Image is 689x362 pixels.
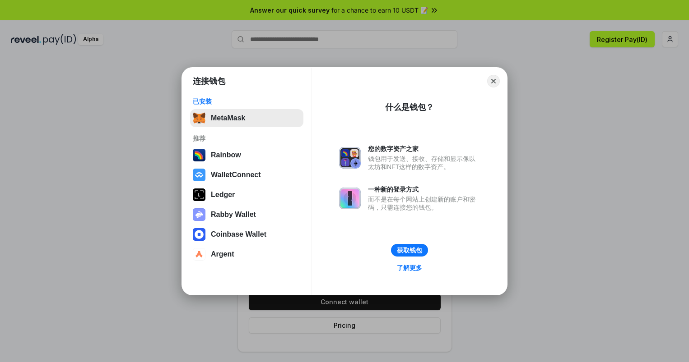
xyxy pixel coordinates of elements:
div: 您的数字资产之家 [368,145,480,153]
img: svg+xml,%3Csvg%20width%3D%22120%22%20height%3D%22120%22%20viewBox%3D%220%200%20120%20120%22%20fil... [193,149,205,161]
div: 而不是在每个网站上创建新的账户和密码，只需连接您的钱包。 [368,195,480,211]
div: Argent [211,250,234,258]
div: Rabby Wallet [211,211,256,219]
div: Coinbase Wallet [211,230,266,238]
img: svg+xml,%3Csvg%20width%3D%2228%22%20height%3D%2228%22%20viewBox%3D%220%200%2028%2028%22%20fill%3D... [193,248,205,261]
div: 了解更多 [397,264,422,272]
div: Ledger [211,191,235,199]
img: svg+xml,%3Csvg%20width%3D%2228%22%20height%3D%2228%22%20viewBox%3D%220%200%2028%2028%22%20fill%3D... [193,169,205,181]
h1: 连接钱包 [193,76,225,87]
button: Argent [190,245,303,263]
div: Rainbow [211,151,241,159]
div: 推荐 [193,134,301,142]
button: Rabby Wallet [190,206,303,224]
img: svg+xml,%3Csvg%20xmlns%3D%22http%3A%2F%2Fwww.w3.org%2F2000%2Fsvg%22%20fill%3D%22none%22%20viewBox... [193,208,205,221]
div: WalletConnect [211,171,261,179]
img: svg+xml,%3Csvg%20width%3D%2228%22%20height%3D%2228%22%20viewBox%3D%220%200%2028%2028%22%20fill%3D... [193,228,205,241]
button: Close [487,75,500,87]
button: WalletConnect [190,166,303,184]
div: MetaMask [211,114,245,122]
div: 获取钱包 [397,246,422,254]
button: Ledger [190,186,303,204]
img: svg+xml,%3Csvg%20fill%3D%22none%22%20height%3D%2233%22%20viewBox%3D%220%200%2035%2033%22%20width%... [193,112,205,124]
div: 什么是钱包？ [385,102,434,113]
img: svg+xml,%3Csvg%20xmlns%3D%22http%3A%2F%2Fwww.w3.org%2F2000%2Fsvg%22%20fill%3D%22none%22%20viewBox... [339,188,361,209]
img: svg+xml,%3Csvg%20xmlns%3D%22http%3A%2F%2Fwww.w3.org%2F2000%2Fsvg%22%20fill%3D%22none%22%20viewBox... [339,147,361,169]
img: svg+xml,%3Csvg%20xmlns%3D%22http%3A%2F%2Fwww.w3.org%2F2000%2Fsvg%22%20width%3D%2228%22%20height%3... [193,188,205,201]
button: Coinbase Wallet [190,225,303,243]
button: MetaMask [190,109,303,127]
div: 钱包用于发送、接收、存储和显示像以太坊和NFT这样的数字资产。 [368,155,480,171]
button: Rainbow [190,146,303,164]
button: 获取钱包 [391,244,428,257]
a: 了解更多 [391,262,428,274]
div: 一种新的登录方式 [368,185,480,193]
div: 已安装 [193,97,301,105]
